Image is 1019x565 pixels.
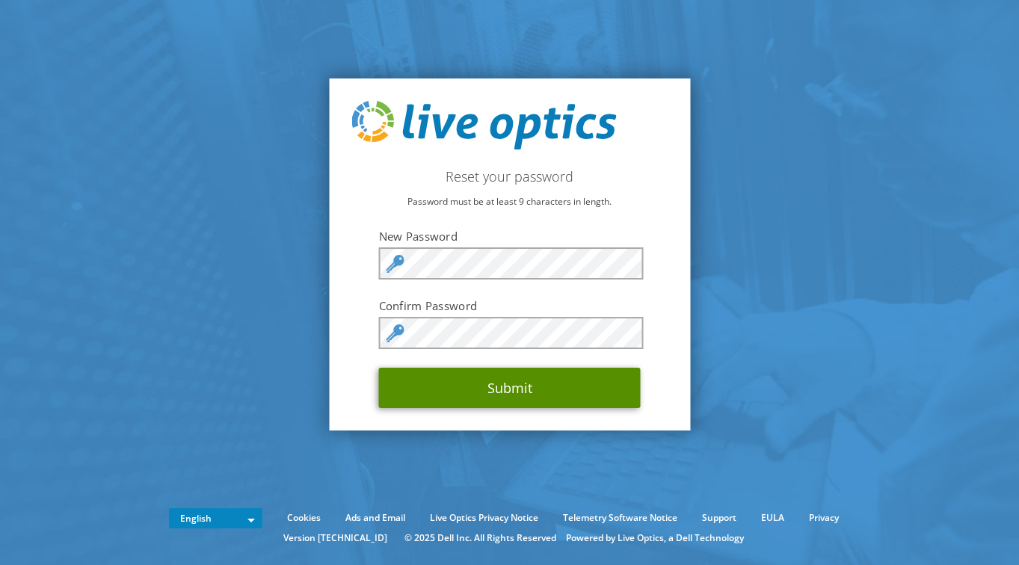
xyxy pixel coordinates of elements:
[419,510,549,526] a: Live Optics Privacy Notice
[379,298,641,313] label: Confirm Password
[351,101,616,150] img: live_optics_svg.svg
[552,510,689,526] a: Telemetry Software Notice
[379,368,641,408] button: Submit
[334,510,416,526] a: Ads and Email
[276,510,332,526] a: Cookies
[351,194,668,210] p: Password must be at least 9 characters in length.
[798,510,850,526] a: Privacy
[750,510,795,526] a: EULA
[276,530,395,546] li: Version [TECHNICAL_ID]
[351,168,668,185] h2: Reset your password
[691,510,748,526] a: Support
[566,530,744,546] li: Powered by Live Optics, a Dell Technology
[397,530,564,546] li: © 2025 Dell Inc. All Rights Reserved
[379,229,641,244] label: New Password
